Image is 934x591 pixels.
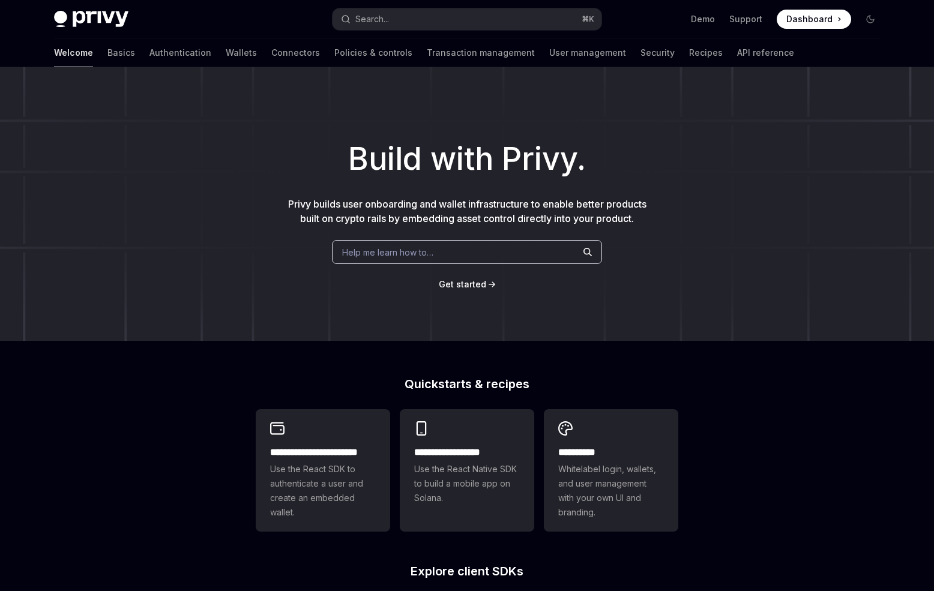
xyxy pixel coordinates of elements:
[54,38,93,67] a: Welcome
[439,278,486,290] a: Get started
[107,38,135,67] a: Basics
[334,38,412,67] a: Policies & controls
[777,10,851,29] a: Dashboard
[737,38,794,67] a: API reference
[256,378,678,390] h2: Quickstarts & recipes
[288,198,646,224] span: Privy builds user onboarding and wallet infrastructure to enable better products built on crypto ...
[54,11,128,28] img: dark logo
[549,38,626,67] a: User management
[256,565,678,577] h2: Explore client SDKs
[355,12,389,26] div: Search...
[226,38,257,67] a: Wallets
[582,14,594,24] span: ⌘ K
[640,38,675,67] a: Security
[414,462,520,505] span: Use the React Native SDK to build a mobile app on Solana.
[333,8,601,30] button: Open search
[342,246,433,259] span: Help me learn how to…
[558,462,664,520] span: Whitelabel login, wallets, and user management with your own UI and branding.
[544,409,678,532] a: **** *****Whitelabel login, wallets, and user management with your own UI and branding.
[729,13,762,25] a: Support
[400,409,534,532] a: **** **** **** ***Use the React Native SDK to build a mobile app on Solana.
[149,38,211,67] a: Authentication
[786,13,833,25] span: Dashboard
[271,38,320,67] a: Connectors
[861,10,880,29] button: Toggle dark mode
[270,462,376,520] span: Use the React SDK to authenticate a user and create an embedded wallet.
[689,38,723,67] a: Recipes
[19,136,915,182] h1: Build with Privy.
[439,279,486,289] span: Get started
[691,13,715,25] a: Demo
[427,38,535,67] a: Transaction management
